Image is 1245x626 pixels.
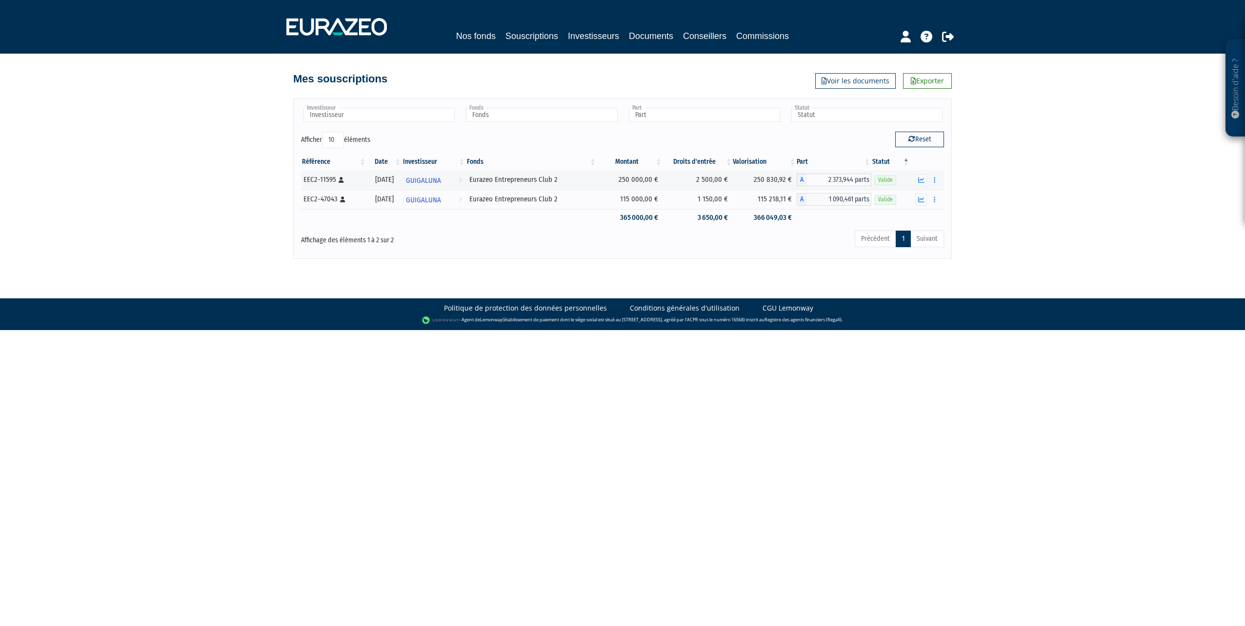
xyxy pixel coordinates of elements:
i: [Français] Personne physique [340,196,345,202]
a: Registre des agents financiers (Regafi) [764,316,842,323]
a: 1 [896,231,911,247]
p: Besoin d'aide ? [1230,44,1241,132]
label: Afficher éléments [301,132,370,148]
a: Souscriptions [505,29,558,44]
span: 2 373,944 parts [806,174,871,186]
th: Statut : activer pour trier la colonne par ordre d&eacute;croissant [871,154,910,170]
a: Commissions [736,29,789,43]
a: GUIGALUNA [402,170,466,190]
span: GUIGALUNA [406,172,441,190]
span: A [797,193,806,206]
td: 2 500,00 € [663,170,733,190]
td: 366 049,03 € [733,209,797,226]
div: A - Eurazeo Entrepreneurs Club 2 [797,193,871,206]
h4: Mes souscriptions [293,73,387,85]
button: Reset [895,132,944,147]
select: Afficheréléments [322,132,344,148]
a: Lemonway [480,316,502,323]
td: 115 218,11 € [733,190,797,209]
i: Voir l'investisseur [459,172,462,190]
div: Eurazeo Entrepreneurs Club 2 [469,194,594,204]
th: Fonds: activer pour trier la colonne par ordre croissant [466,154,597,170]
td: 365 000,00 € [597,209,663,226]
i: [Français] Personne physique [339,177,344,183]
td: 3 650,00 € [663,209,733,226]
a: Documents [629,29,673,43]
div: [DATE] [370,175,399,185]
a: CGU Lemonway [763,303,813,313]
span: GUIGALUNA [406,191,441,209]
a: GUIGALUNA [402,190,466,209]
div: EEC2-11595 [303,175,363,185]
a: Conditions générales d'utilisation [630,303,740,313]
span: Valide [875,195,896,204]
td: 1 150,00 € [663,190,733,209]
i: Voir l'investisseur [459,191,462,209]
td: 250 000,00 € [597,170,663,190]
div: A - Eurazeo Entrepreneurs Club 2 [797,174,871,186]
div: - Agent de (établissement de paiement dont le siège social est situé au [STREET_ADDRESS], agréé p... [10,315,1235,325]
div: Eurazeo Entrepreneurs Club 2 [469,175,594,185]
div: EEC2-47043 [303,194,363,204]
a: Exporter [903,73,952,89]
td: 115 000,00 € [597,190,663,209]
a: Nos fonds [456,29,496,43]
a: Voir les documents [815,73,896,89]
a: Investisseurs [568,29,619,43]
th: Investisseur: activer pour trier la colonne par ordre croissant [402,154,466,170]
img: 1732889491-logotype_eurazeo_blanc_rvb.png [286,18,387,36]
div: [DATE] [370,194,399,204]
td: 250 830,92 € [733,170,797,190]
span: 1 090,461 parts [806,193,871,206]
th: Part: activer pour trier la colonne par ordre croissant [797,154,871,170]
a: Conseillers [683,29,726,43]
th: Montant: activer pour trier la colonne par ordre croissant [597,154,663,170]
div: Affichage des éléments 1 à 2 sur 2 [301,230,561,245]
span: Valide [875,176,896,185]
img: logo-lemonway.png [422,315,460,325]
th: Valorisation: activer pour trier la colonne par ordre croissant [733,154,797,170]
th: Référence : activer pour trier la colonne par ordre croissant [301,154,367,170]
th: Droits d'entrée: activer pour trier la colonne par ordre croissant [663,154,733,170]
span: A [797,174,806,186]
a: Politique de protection des données personnelles [444,303,607,313]
th: Date: activer pour trier la colonne par ordre croissant [367,154,402,170]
